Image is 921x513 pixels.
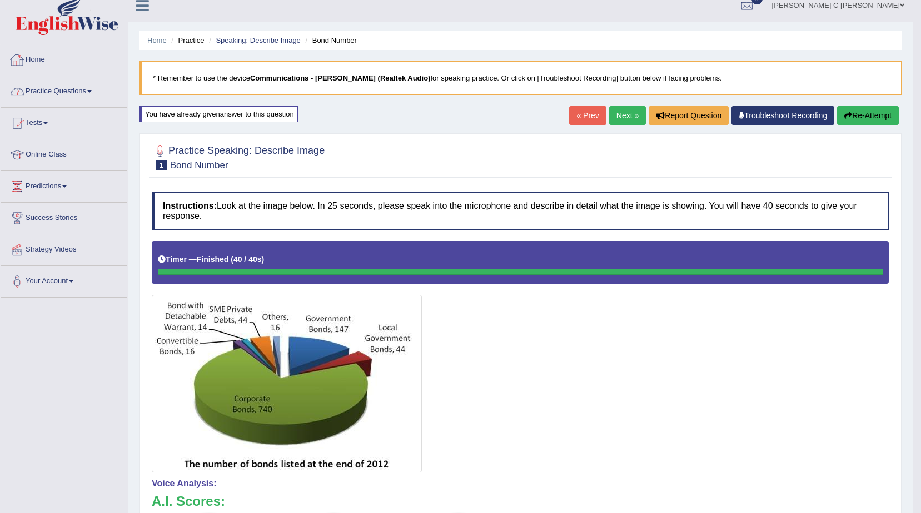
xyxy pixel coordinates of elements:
button: Re-Attempt [837,106,899,125]
a: Home [147,36,167,44]
b: A.I. Scores: [152,494,225,509]
b: ) [262,255,265,264]
a: Home [1,44,127,72]
b: ( [231,255,233,264]
b: Instructions: [163,201,217,210]
a: Speaking: Describe Image [216,36,300,44]
a: Tests [1,108,127,135]
a: Success Stories [1,203,127,230]
b: Communications - [PERSON_NAME] (Realtek Audio) [250,74,431,82]
a: Troubleshoot Recording [731,106,834,125]
blockquote: * Remember to use the device for speaking practice. Or click on [Troubleshoot Recording] button b... [139,61,902,95]
h5: Timer — [158,255,264,264]
button: Report Question [649,106,729,125]
h4: Voice Analysis: [152,479,889,489]
a: « Prev [569,106,606,125]
small: Bond Number [170,160,228,170]
div: You have already given answer to this question [139,106,298,122]
span: 1 [156,160,167,170]
b: 40 / 40s [233,255,262,264]
a: Online Class [1,139,127,167]
h2: Practice Speaking: Describe Image [152,143,325,170]
li: Bond Number [302,35,356,46]
a: Practice Questions [1,76,127,104]
a: Strategy Videos [1,234,127,262]
b: Finished [197,255,229,264]
a: Predictions [1,171,127,199]
h4: Look at the image below. In 25 seconds, please speak into the microphone and describe in detail w... [152,192,889,229]
a: Next » [609,106,646,125]
a: Your Account [1,266,127,294]
li: Practice [168,35,204,46]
